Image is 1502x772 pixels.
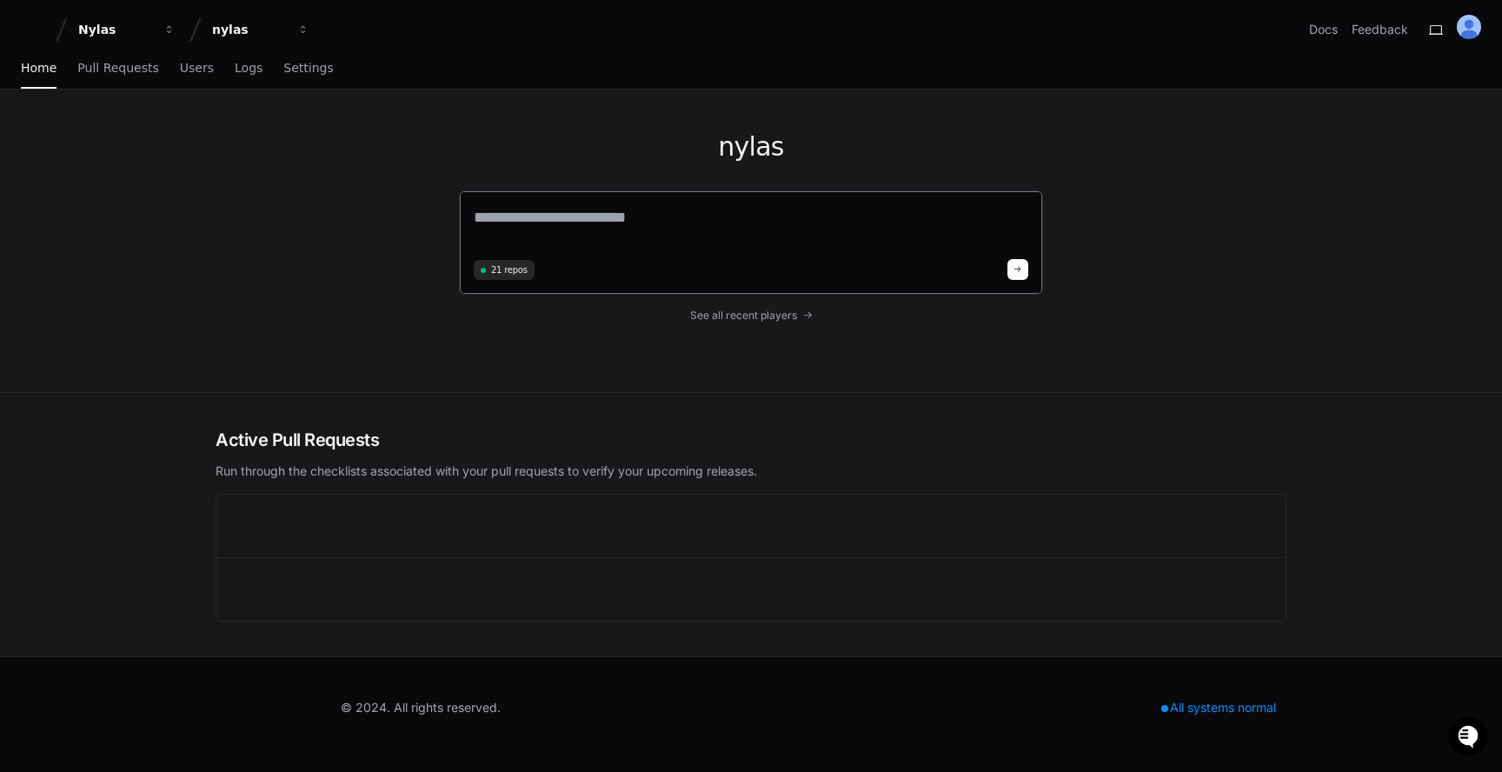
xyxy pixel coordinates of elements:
h1: nylas [459,131,1043,163]
button: Nylas [71,14,183,45]
a: Powered byPylon [123,182,210,196]
button: Feedback [1352,21,1408,38]
span: Users [180,63,214,73]
button: nylas [205,14,316,45]
a: Settings [283,49,333,89]
div: Welcome [17,70,316,97]
span: See all recent players [690,309,797,323]
img: 1736555170064-99ba0984-63c1-480f-8ee9-699278ef63ed [17,130,49,161]
div: © 2024. All rights reserved. [341,699,501,716]
img: PlayerZero [17,17,52,52]
span: Home [21,63,56,73]
span: Pull Requests [77,63,158,73]
a: Users [180,49,214,89]
div: Nylas [78,21,153,38]
img: ALV-UjXdkCaxG7Ha6Z-zDHMTEPqXMlNFMnpHuOo2CVUViR2iaDDte_9HYgjrRZ0zHLyLySWwoP3Esd7mb4Ah-olhw-DLkFEvG... [1457,15,1481,39]
a: See all recent players [459,309,1043,323]
a: Pull Requests [77,49,158,89]
button: Start new chat [296,135,316,156]
p: Run through the checklists associated with your pull requests to verify your upcoming releases. [216,463,1286,480]
div: nylas [212,21,287,38]
div: We're available if you need us! [59,147,220,161]
span: Pylon [173,183,210,196]
h2: Active Pull Requests [216,428,1286,452]
span: Logs [235,63,263,73]
span: 21 repos [491,263,528,276]
a: Docs [1309,21,1338,38]
div: Start new chat [59,130,285,147]
span: Settings [283,63,333,73]
iframe: Open customer support [1446,715,1493,762]
a: Logs [235,49,263,89]
div: All systems normal [1151,695,1286,720]
a: Home [21,49,56,89]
